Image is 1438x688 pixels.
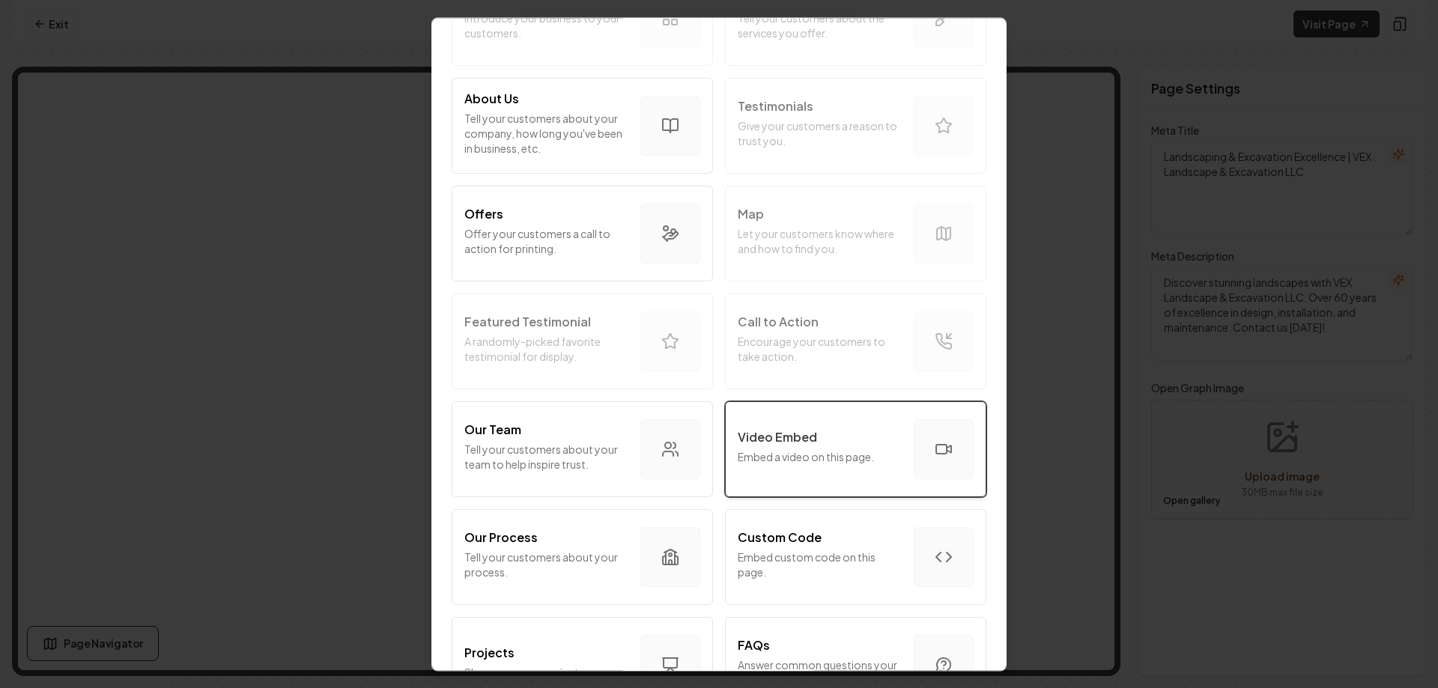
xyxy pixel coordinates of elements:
p: Embed custom code on this page. [738,550,902,579]
p: FAQs [738,636,770,654]
p: Embed a video on this page. [738,449,902,464]
p: Tell your customers about your team to help inspire trust. [464,442,628,472]
p: Projects [464,644,515,662]
p: Showcase your projects. [464,665,628,680]
button: Our TeamTell your customers about your team to help inspire trust. [452,401,713,497]
p: Tell your customers about your company, how long you've been in business, etc. [464,111,628,156]
p: Tell your customers about your process. [464,550,628,579]
p: Offers [464,205,503,223]
button: Our ProcessTell your customers about your process. [452,509,713,605]
p: Video Embed [738,428,817,446]
button: Video EmbedEmbed a video on this page. [725,401,986,497]
button: Custom CodeEmbed custom code on this page. [725,509,986,605]
p: Our Process [464,529,538,547]
button: OffersOffer your customers a call to action for printing. [452,186,713,281]
p: About Us [464,90,519,108]
p: Answer common questions your customers have. [738,657,902,687]
p: Our Team [464,421,521,439]
button: About UsTell your customers about your company, how long you've been in business, etc. [452,78,713,174]
p: Offer your customers a call to action for printing. [464,226,628,256]
p: Custom Code [738,529,822,547]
